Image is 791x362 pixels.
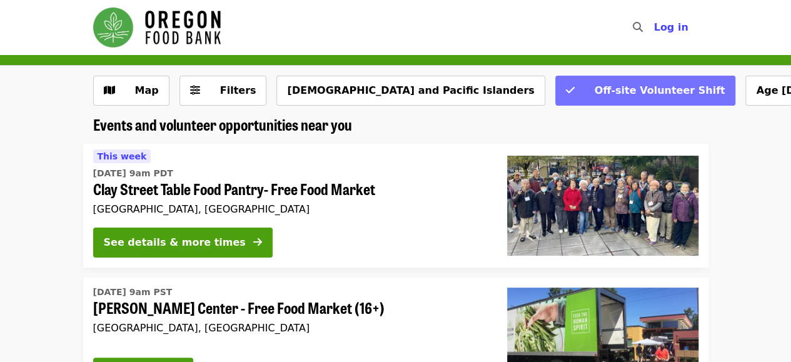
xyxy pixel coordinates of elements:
[93,8,221,48] img: Oregon Food Bank - Home
[650,13,660,43] input: Search
[507,156,698,256] img: Clay Street Table Food Pantry- Free Food Market organized by Oregon Food Bank
[93,286,173,299] time: [DATE] 9am PST
[93,299,487,317] span: [PERSON_NAME] Center - Free Food Market (16+)
[93,322,487,334] div: [GEOGRAPHIC_DATA], [GEOGRAPHIC_DATA]
[93,228,273,258] button: See details & more times
[220,84,256,96] span: Filters
[93,180,487,198] span: Clay Street Table Food Pantry- Free Food Market
[135,84,159,96] span: Map
[566,84,575,96] i: check icon
[93,167,173,180] time: [DATE] 9am PDT
[555,76,736,106] button: Off-site Volunteer Shift
[104,84,115,96] i: map icon
[595,84,725,96] span: Off-site Volunteer Shift
[632,21,642,33] i: search icon
[104,235,246,250] div: See details & more times
[653,21,688,33] span: Log in
[190,84,200,96] i: sliders-h icon
[98,151,147,161] span: This week
[276,76,545,106] button: [DEMOGRAPHIC_DATA] and Pacific Islanders
[253,236,262,248] i: arrow-right icon
[93,113,352,135] span: Events and volunteer opportunities near you
[93,203,487,215] div: [GEOGRAPHIC_DATA], [GEOGRAPHIC_DATA]
[643,15,698,40] button: Log in
[179,76,267,106] button: Filters (0 selected)
[93,76,169,106] button: Show map view
[83,144,708,268] a: See details for "Clay Street Table Food Pantry- Free Food Market"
